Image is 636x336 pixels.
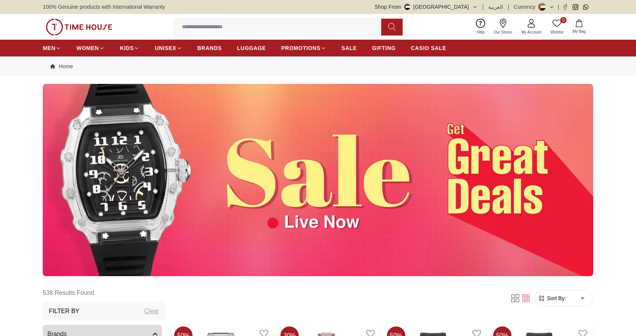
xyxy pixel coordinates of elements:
[562,4,568,10] a: Facebook
[538,294,566,302] button: Sort By:
[404,4,410,10] img: United Arab Emirates
[472,17,489,37] a: Help
[43,56,593,76] nav: Breadcrumb
[411,44,447,52] span: CASIO SALE
[76,44,99,52] span: WOMEN
[482,3,484,11] span: |
[545,294,566,302] span: Sort By:
[197,41,222,55] a: BRANDS
[560,17,566,23] span: 0
[120,44,134,52] span: KIDS
[547,29,566,35] span: Wishlist
[488,3,503,11] button: العربية
[237,44,266,52] span: LUGGAGE
[570,29,589,34] span: My Bag
[76,41,105,55] a: WOMEN
[281,44,320,52] span: PROMOTIONS
[49,307,79,316] h3: Filter By
[46,19,112,35] img: ...
[491,29,515,35] span: Our Stores
[489,17,517,37] a: Our Stores
[197,44,222,52] span: BRANDS
[237,41,266,55] a: LUGGAGE
[372,44,396,52] span: GIFTING
[546,17,568,37] a: 0Wishlist
[43,3,165,11] span: 100% Genuine products with International Warranty
[155,41,182,55] a: UNISEX
[155,44,176,52] span: UNISEX
[573,4,578,10] a: Instagram
[281,41,326,55] a: PROMOTIONS
[144,307,159,316] div: Clear
[372,41,396,55] a: GIFTING
[43,84,593,276] img: ...
[583,4,589,10] a: Whatsapp
[514,3,539,11] div: Currency
[43,41,61,55] a: MEN
[43,284,165,302] h6: 538 Results Found
[341,41,357,55] a: SALE
[558,3,559,11] span: |
[474,29,488,35] span: Help
[120,41,139,55] a: KIDS
[568,18,590,36] button: My Bag
[411,41,447,55] a: CASIO SALE
[43,44,55,52] span: MEN
[375,3,478,11] button: Shop From[GEOGRAPHIC_DATA]
[50,63,73,70] a: Home
[518,29,544,35] span: My Account
[341,44,357,52] span: SALE
[508,3,509,11] span: |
